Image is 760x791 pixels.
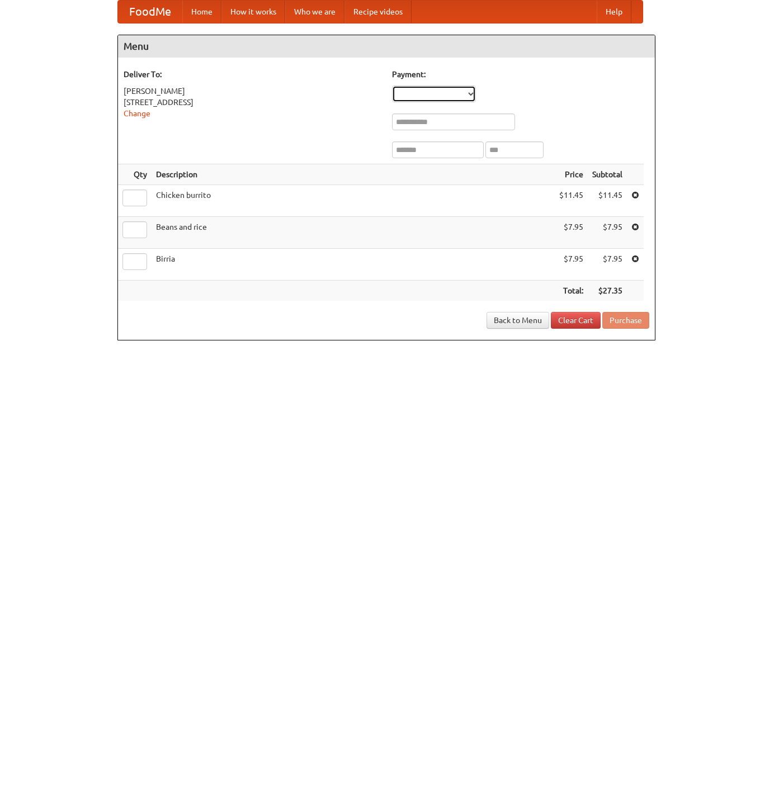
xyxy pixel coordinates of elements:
th: Price [555,164,588,185]
td: Beans and rice [152,217,555,249]
h5: Deliver To: [124,69,381,80]
td: $11.45 [555,185,588,217]
th: $27.35 [588,281,627,301]
th: Qty [118,164,152,185]
button: Purchase [602,312,649,329]
a: Back to Menu [487,312,549,329]
div: [PERSON_NAME] [124,86,381,97]
td: $7.95 [588,249,627,281]
a: Clear Cart [551,312,601,329]
th: Total: [555,281,588,301]
td: Birria [152,249,555,281]
td: Chicken burrito [152,185,555,217]
h4: Menu [118,35,655,58]
h5: Payment: [392,69,649,80]
td: $7.95 [588,217,627,249]
td: $7.95 [555,249,588,281]
td: $11.45 [588,185,627,217]
a: How it works [221,1,285,23]
a: Help [597,1,631,23]
a: Who we are [285,1,344,23]
a: Change [124,109,150,118]
th: Subtotal [588,164,627,185]
th: Description [152,164,555,185]
a: Recipe videos [344,1,412,23]
a: FoodMe [118,1,182,23]
td: $7.95 [555,217,588,249]
div: [STREET_ADDRESS] [124,97,381,108]
a: Home [182,1,221,23]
